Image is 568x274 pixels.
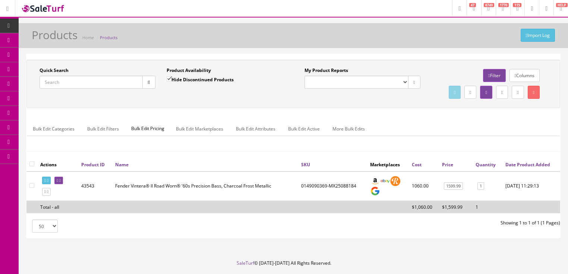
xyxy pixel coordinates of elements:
td: 0149090369-MX25088184 [298,171,367,201]
label: My Product Reports [304,67,348,74]
td: Fender Vintera® II Road Worn® '60s Precision Bass, Charcoal Frost Metallic [112,171,298,201]
a: Bulk Edit Marketplaces [170,122,229,136]
td: Total - all [37,201,78,213]
a: Columns [509,69,540,82]
td: 2025-08-19 11:29:13 [502,171,560,201]
a: Filter [483,69,505,82]
span: 115 [513,3,521,7]
a: Date Product Added [505,161,550,168]
a: Cost [412,161,422,168]
a: Home [82,35,94,40]
img: google_shopping [370,186,380,196]
span: HELP [556,3,568,7]
td: 1 [473,201,502,213]
a: 1 [477,182,484,190]
a: 1599.99 [444,182,463,190]
input: Hide Discontinued Products [167,76,171,81]
a: Products [100,35,117,40]
td: $1,599.99 [439,201,473,213]
a: Bulk Edit Active [282,122,326,136]
span: Bulk Edit Pricing [126,122,170,136]
a: Price [442,161,453,168]
td: $1,060.00 [409,201,439,213]
a: Product ID [81,161,105,168]
a: More Bulk Edits [326,122,371,136]
a: Bulk Edit Filters [81,122,125,136]
a: Name [115,161,129,168]
td: 43543 [78,171,112,201]
img: ebay [380,176,390,186]
a: Bulk Edit Attributes [230,122,281,136]
span: 1770 [498,3,509,7]
th: Marketplaces [367,158,409,171]
a: SaleTurf [237,260,254,266]
th: Actions [37,158,78,171]
a: Import Log [521,29,555,42]
img: reverb [390,176,400,186]
span: 6740 [484,3,494,7]
label: Quick Search [40,67,69,74]
h1: Products [32,29,78,41]
span: 47 [469,3,476,7]
a: Bulk Edit Categories [27,122,81,136]
label: Product Availability [167,67,211,74]
input: Search [40,76,143,89]
td: 1060.00 [409,171,439,201]
div: Showing 1 to 1 of 1 (1 Pages) [293,220,566,226]
img: amazon [370,176,380,186]
a: SKU [301,161,310,168]
img: SaleTurf [21,3,66,13]
label: Hide Discontinued Products [167,76,234,83]
a: Quantity [476,161,496,168]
